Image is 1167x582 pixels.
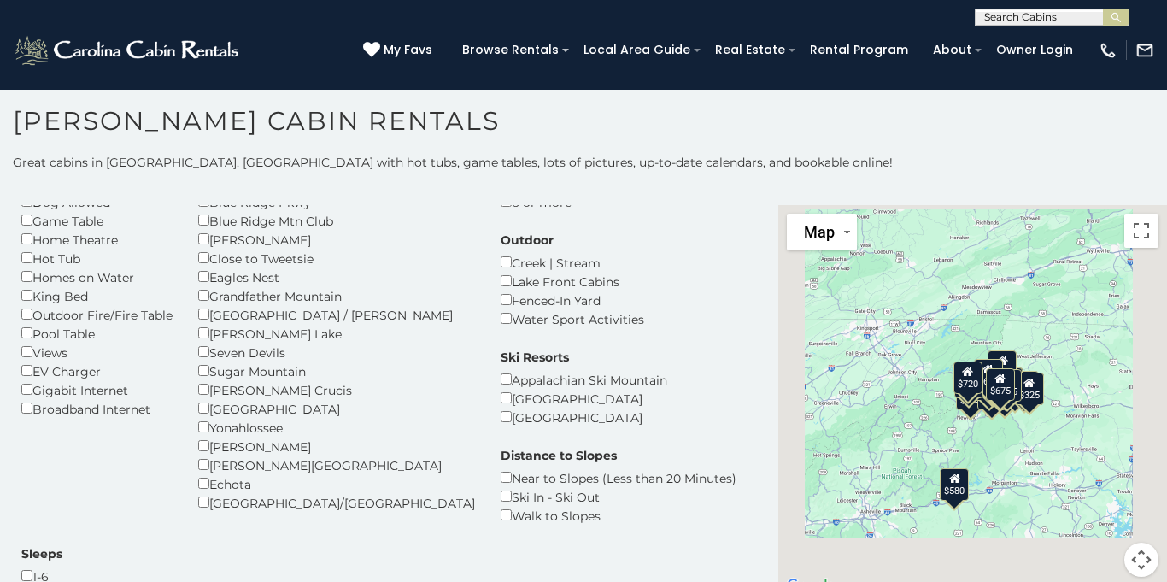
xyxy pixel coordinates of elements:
[501,349,569,366] label: Ski Resorts
[21,324,173,343] div: Pool Table
[501,232,554,249] label: Outdoor
[707,37,794,63] a: Real Estate
[575,37,699,63] a: Local Area Guide
[1124,543,1158,577] button: Map camera controls
[198,380,475,399] div: [PERSON_NAME] Crucis
[21,343,173,362] div: Views
[21,399,173,418] div: Broadband Internet
[501,253,644,272] div: Creek | Stream
[924,37,980,63] a: About
[941,467,970,500] div: $580
[1011,370,1040,403] div: $355
[198,437,475,456] div: [PERSON_NAME]
[198,230,475,249] div: [PERSON_NAME]
[501,370,667,389] div: Appalachian Ski Mountain
[974,358,1003,391] div: $635
[198,493,475,512] div: [GEOGRAPHIC_DATA]/[GEOGRAPHIC_DATA]
[501,408,667,426] div: [GEOGRAPHIC_DATA]
[1099,41,1117,60] img: phone-regular-white.png
[198,267,475,286] div: Eagles Nest
[787,214,857,250] button: Change map style
[501,468,736,487] div: Near to Slopes (Less than 20 Minutes)
[1135,41,1154,60] img: mail-regular-white.png
[954,365,983,397] div: $650
[198,456,475,474] div: [PERSON_NAME][GEOGRAPHIC_DATA]
[993,369,1022,402] div: $695
[953,361,982,393] div: $720
[198,249,475,267] div: Close to Tweetsie
[21,305,173,324] div: Outdoor Fire/Fire Table
[198,418,475,437] div: Yonahlossee
[384,41,432,59] span: My Favs
[198,286,475,305] div: Grandfather Mountain
[198,474,475,493] div: Echota
[501,506,736,525] div: Walk to Slopes
[988,350,1017,382] div: $525
[363,41,437,60] a: My Favs
[501,447,617,464] label: Distance to Slopes
[454,37,567,63] a: Browse Rentals
[21,362,173,380] div: EV Charger
[198,305,475,324] div: [GEOGRAPHIC_DATA] / [PERSON_NAME]
[21,249,173,267] div: Hot Tub
[986,367,1015,400] div: $675
[198,343,475,362] div: Seven Devils
[501,309,644,328] div: Water Sport Activities
[501,291,644,309] div: Fenced-In Yard
[804,223,835,241] span: Map
[21,211,173,230] div: Game Table
[1015,373,1044,405] div: $325
[501,389,667,408] div: [GEOGRAPHIC_DATA]
[198,399,475,418] div: [GEOGRAPHIC_DATA]
[1124,214,1158,248] button: Toggle fullscreen view
[977,377,1006,409] div: $375
[21,545,62,562] label: Sleeps
[988,37,1082,63] a: Owner Login
[13,33,243,68] img: White-1-2.png
[21,267,173,286] div: Homes on Water
[21,286,173,305] div: King Bed
[198,211,475,230] div: Blue Ridge Mtn Club
[501,272,644,291] div: Lake Front Cabins
[21,230,173,249] div: Home Theatre
[501,487,736,506] div: Ski In - Ski Out
[801,37,917,63] a: Rental Program
[21,380,173,399] div: Gigabit Internet
[198,362,475,380] div: Sugar Mountain
[957,377,986,409] div: $355
[198,324,475,343] div: [PERSON_NAME] Lake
